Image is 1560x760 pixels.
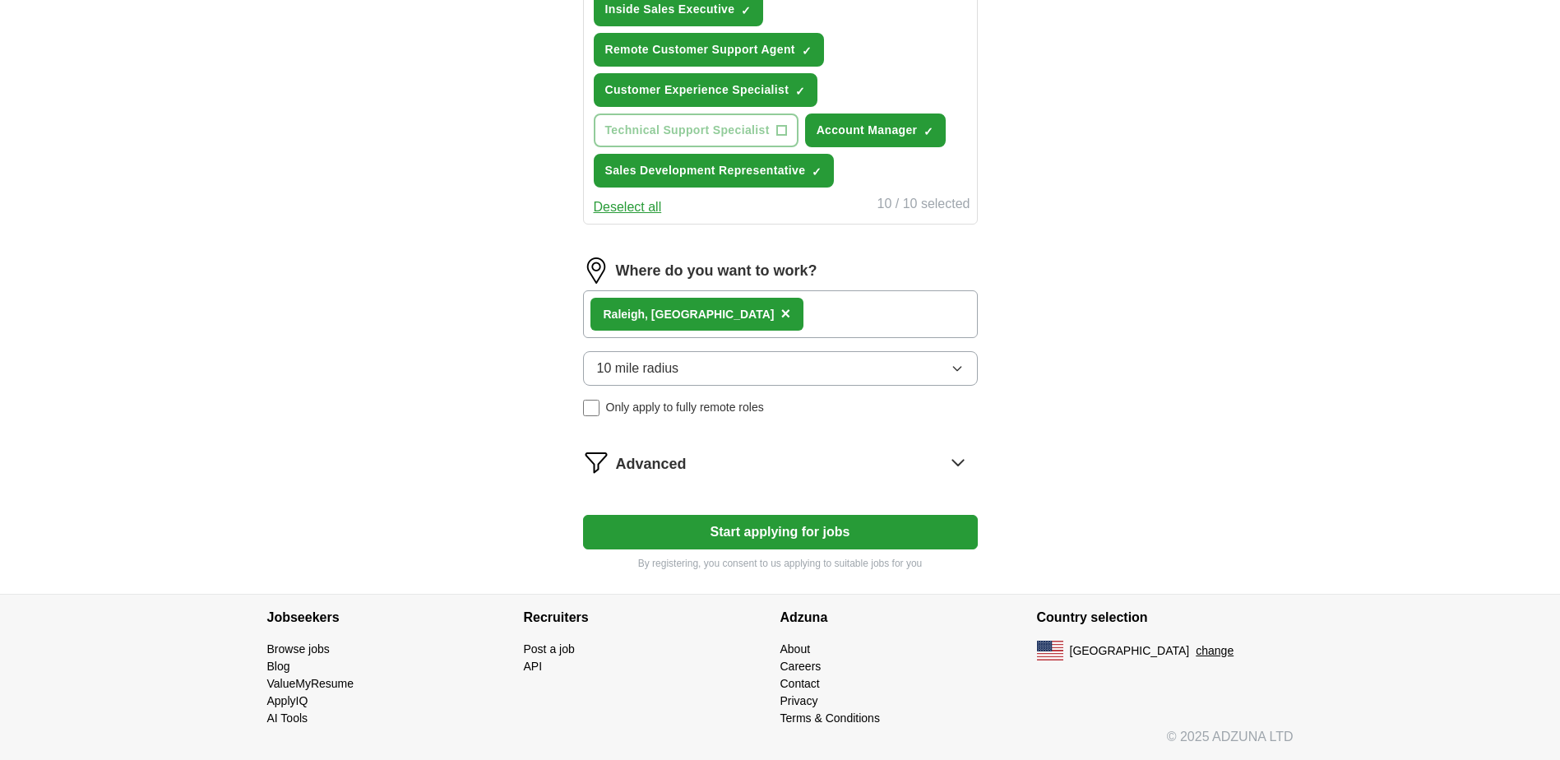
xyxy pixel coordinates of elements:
[1037,641,1063,660] img: US flag
[267,711,308,725] a: AI Tools
[524,642,575,656] a: Post a job
[605,162,806,179] span: Sales Development Representative
[780,677,820,690] a: Contact
[267,694,308,707] a: ApplyIQ
[877,194,970,217] div: 10 / 10 selected
[795,85,805,98] span: ✓
[616,260,817,282] label: Where do you want to work?
[604,306,775,323] div: igh, [GEOGRAPHIC_DATA]
[594,33,824,67] button: Remote Customer Support Agent✓
[267,660,290,673] a: Blog
[605,81,789,99] span: Customer Experience Specialist
[812,165,822,178] span: ✓
[616,453,687,475] span: Advanced
[780,694,818,707] a: Privacy
[741,4,751,17] span: ✓
[583,257,609,284] img: location.png
[606,399,764,416] span: Only apply to fully remote roles
[583,351,978,386] button: 10 mile radius
[780,711,880,725] a: Terms & Conditions
[604,308,628,321] strong: Rale
[267,677,354,690] a: ValueMyResume
[524,660,543,673] a: API
[254,727,1307,760] div: © 2025 ADZUNA LTD
[1037,595,1294,641] h4: Country selection
[780,302,790,327] button: ×
[594,197,662,217] button: Deselect all
[805,114,947,147] button: Account Manager✓
[605,122,770,139] span: Technical Support Specialist
[780,660,822,673] a: Careers
[1070,642,1190,660] span: [GEOGRAPHIC_DATA]
[802,44,812,58] span: ✓
[267,642,330,656] a: Browse jobs
[924,125,933,138] span: ✓
[583,400,599,416] input: Only apply to fully remote roles
[597,359,679,378] span: 10 mile radius
[594,73,818,107] button: Customer Experience Specialist✓
[780,642,811,656] a: About
[605,41,795,58] span: Remote Customer Support Agent
[594,114,799,147] button: Technical Support Specialist
[817,122,918,139] span: Account Manager
[594,154,835,188] button: Sales Development Representative✓
[583,515,978,549] button: Start applying for jobs
[605,1,735,18] span: Inside Sales Executive
[780,304,790,322] span: ×
[1196,642,1234,660] button: change
[583,556,978,571] p: By registering, you consent to us applying to suitable jobs for you
[583,449,609,475] img: filter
